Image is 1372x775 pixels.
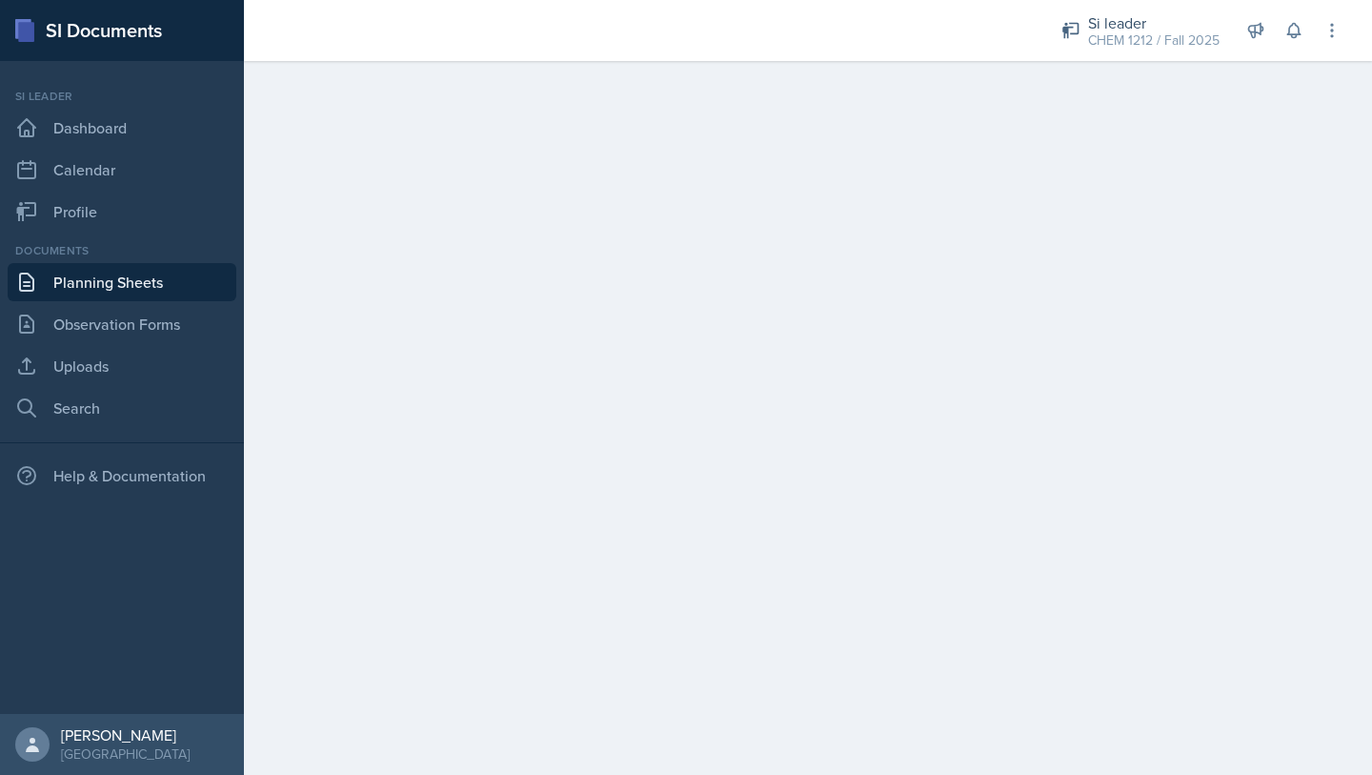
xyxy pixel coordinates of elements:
a: Calendar [8,151,236,189]
div: Help & Documentation [8,457,236,495]
a: Dashboard [8,109,236,147]
div: Documents [8,242,236,259]
div: [GEOGRAPHIC_DATA] [61,744,190,764]
a: Observation Forms [8,305,236,343]
div: [PERSON_NAME] [61,725,190,744]
div: CHEM 1212 / Fall 2025 [1088,31,1220,51]
a: Search [8,389,236,427]
div: Si leader [8,88,236,105]
div: Si leader [1088,11,1220,34]
a: Planning Sheets [8,263,236,301]
a: Uploads [8,347,236,385]
a: Profile [8,193,236,231]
